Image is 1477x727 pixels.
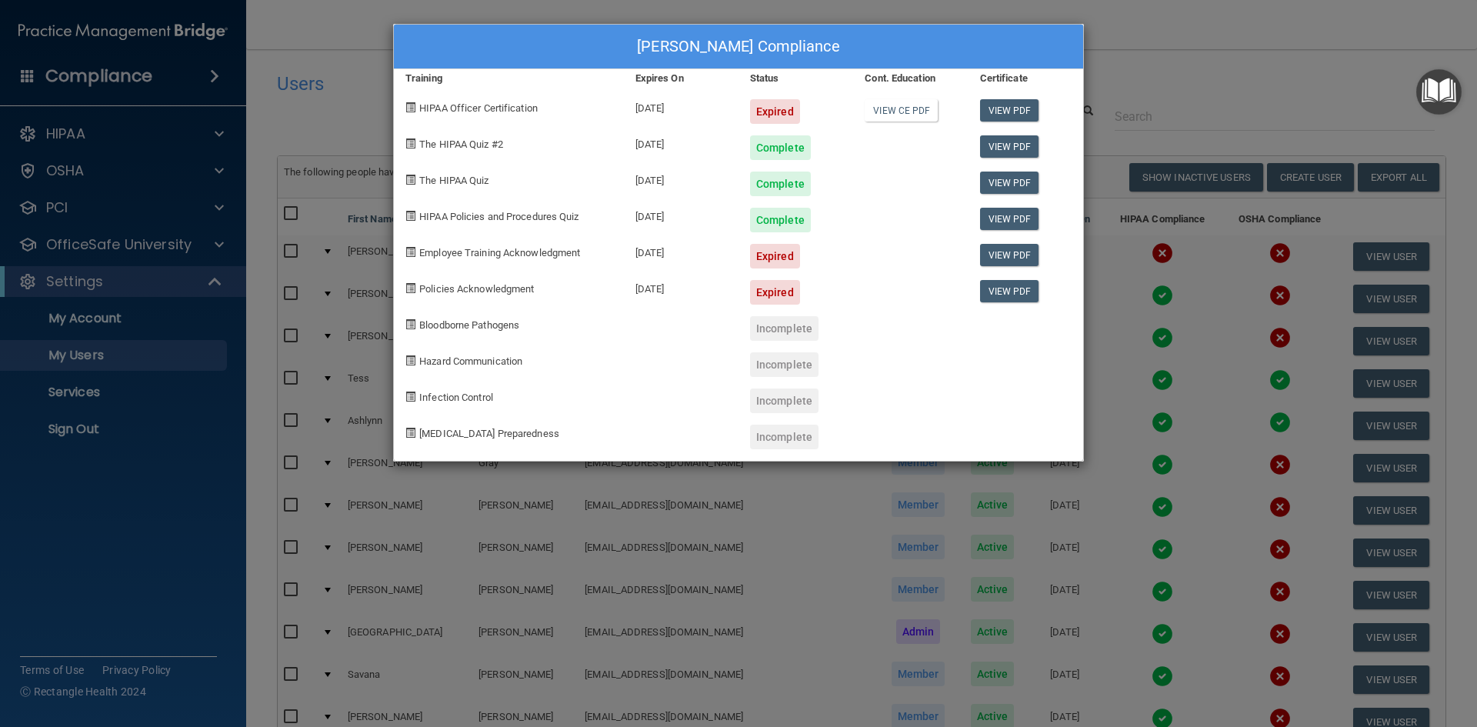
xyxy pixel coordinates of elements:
div: Cont. Education [853,69,968,88]
div: Expired [750,280,800,305]
span: The HIPAA Quiz #2 [419,138,503,150]
div: Expired [750,99,800,124]
div: Expires On [624,69,738,88]
span: Infection Control [419,392,493,403]
div: [DATE] [624,232,738,268]
div: [DATE] [624,160,738,196]
div: Complete [750,208,811,232]
a: View PDF [980,208,1039,230]
span: Employee Training Acknowledgment [419,247,580,258]
div: [DATE] [624,196,738,232]
div: Incomplete [750,425,819,449]
span: Bloodborne Pathogens [419,319,519,331]
span: Policies Acknowledgment [419,283,534,295]
div: Training [394,69,624,88]
div: Certificate [969,69,1083,88]
a: View PDF [980,244,1039,266]
a: View PDF [980,280,1039,302]
div: [DATE] [624,268,738,305]
div: Status [738,69,853,88]
span: The HIPAA Quiz [419,175,488,186]
div: Incomplete [750,316,819,341]
div: [DATE] [624,124,738,160]
a: View PDF [980,172,1039,194]
div: [DATE] [624,88,738,124]
a: View PDF [980,99,1039,122]
div: Incomplete [750,352,819,377]
a: View CE PDF [865,99,938,122]
div: [PERSON_NAME] Compliance [394,25,1083,69]
div: Complete [750,135,811,160]
span: Hazard Communication [419,355,522,367]
div: Expired [750,244,800,268]
div: Incomplete [750,389,819,413]
div: Complete [750,172,811,196]
a: View PDF [980,135,1039,158]
span: [MEDICAL_DATA] Preparedness [419,428,559,439]
button: Open Resource Center [1416,69,1462,115]
span: HIPAA Policies and Procedures Quiz [419,211,578,222]
span: HIPAA Officer Certification [419,102,538,114]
